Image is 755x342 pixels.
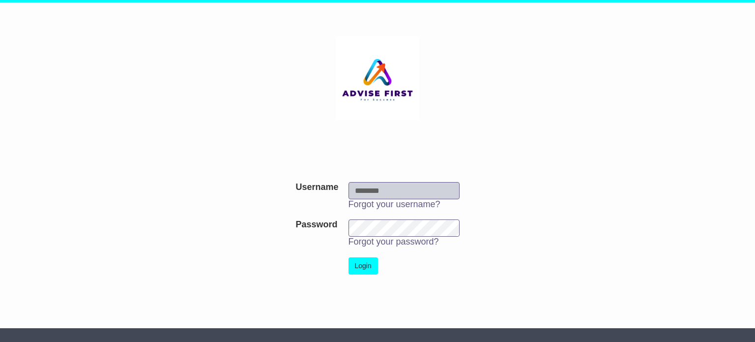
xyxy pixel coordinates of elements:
[348,237,439,247] a: Forgot your password?
[336,36,419,120] img: Aspera Group Pty Ltd
[295,182,338,193] label: Username
[348,257,378,275] button: Login
[295,219,337,230] label: Password
[348,199,440,209] a: Forgot your username?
